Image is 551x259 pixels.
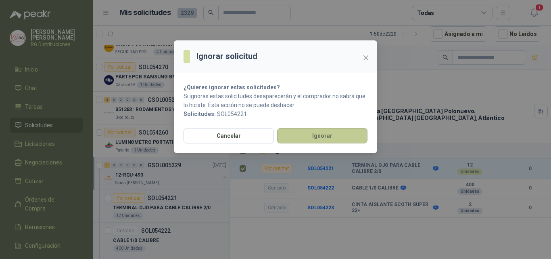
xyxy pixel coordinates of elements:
button: Ignorar [277,128,367,143]
button: Cancelar [184,128,274,143]
b: Solicitudes: [184,111,216,117]
strong: ¿Quieres ignorar estas solicitudes? [184,84,280,91]
p: Si ignoras estas solicitudes desaparecerán y el comprador no sabrá que lo hiciste. Esta acción no... [184,92,367,109]
button: Close [359,51,372,64]
p: SOL054221 [184,109,367,118]
h3: Ignorar solicitud [196,50,257,63]
span: close [363,55,369,61]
